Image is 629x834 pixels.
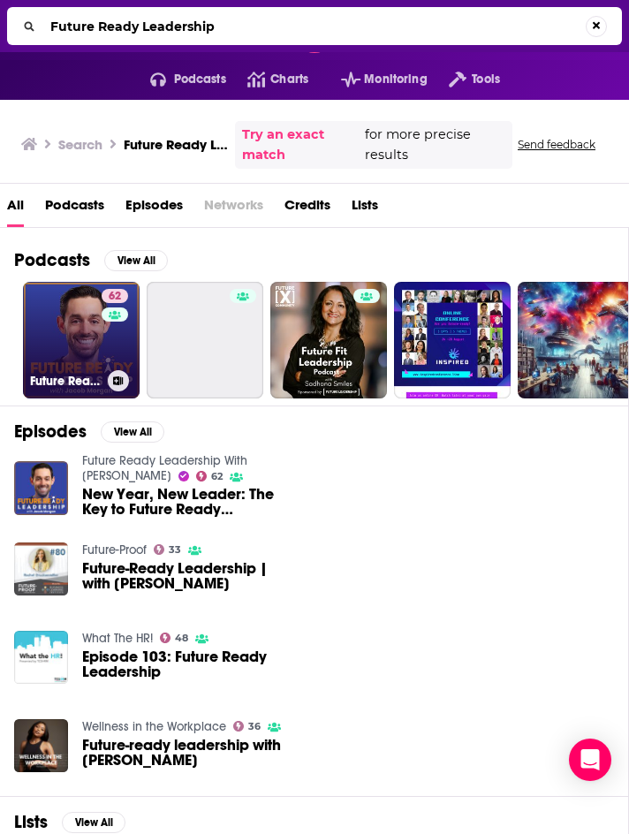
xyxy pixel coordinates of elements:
[174,67,226,92] span: Podcasts
[82,719,226,734] a: Wellness in the Workplace
[7,191,24,227] a: All
[233,721,261,732] a: 36
[14,421,164,443] a: EpisodesView All
[7,7,622,45] div: Search...
[30,374,101,389] h3: Future Ready Leadership With [PERSON_NAME]
[82,738,284,768] span: Future-ready leadership with [PERSON_NAME]
[204,191,263,227] span: Networks
[284,191,330,227] a: Credits
[211,473,223,481] span: 62
[569,739,611,781] div: Open Intercom Messenger
[14,542,68,596] img: Future-Ready Leadership | with Rachel Druckenmiller
[82,487,284,517] a: New Year, New Leader: The Key to Future Ready Leadership in 2025
[226,65,308,94] a: Charts
[160,633,189,643] a: 48
[175,634,188,642] span: 48
[428,65,500,94] button: open menu
[82,561,284,591] span: Future-Ready Leadership | with [PERSON_NAME]
[58,136,102,153] h3: Search
[62,812,125,833] button: View All
[124,136,228,153] h3: Future Ready Leadership
[352,191,378,227] a: Lists
[82,542,147,557] a: Future-Proof
[102,289,128,303] a: 62
[14,249,168,271] a: PodcastsView All
[270,67,308,92] span: Charts
[109,288,121,306] span: 62
[14,811,48,833] h2: Lists
[364,67,427,92] span: Monitoring
[169,546,181,554] span: 33
[196,471,224,481] a: 62
[320,65,428,94] button: open menu
[125,191,183,227] a: Episodes
[14,631,68,685] img: Episode 103: Future Ready Leadership
[14,811,125,833] a: ListsView All
[82,561,284,591] a: Future-Ready Leadership | with Rachel Druckenmiller
[242,125,360,165] a: Try an exact match
[472,67,500,92] span: Tools
[14,461,68,515] img: New Year, New Leader: The Key to Future Ready Leadership in 2025
[154,544,182,555] a: 33
[248,723,261,731] span: 36
[82,487,284,517] span: New Year, New Leader: The Key to Future Ready Leadership in [DATE]
[14,719,68,773] img: Future-ready leadership with Mushambi Mutuma
[129,65,226,94] button: open menu
[101,421,164,443] button: View All
[365,125,505,165] span: for more precise results
[43,12,586,41] input: Search...
[82,631,153,646] a: What The HR!
[82,738,284,768] a: Future-ready leadership with Mushambi Mutuma
[82,649,284,679] a: Episode 103: Future Ready Leadership
[82,453,247,483] a: Future Ready Leadership With Jacob Morgan
[45,191,104,227] a: Podcasts
[512,137,601,152] button: Send feedback
[14,421,87,443] h2: Episodes
[14,249,90,271] h2: Podcasts
[104,250,168,271] button: View All
[23,282,140,398] a: 62Future Ready Leadership With [PERSON_NAME]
